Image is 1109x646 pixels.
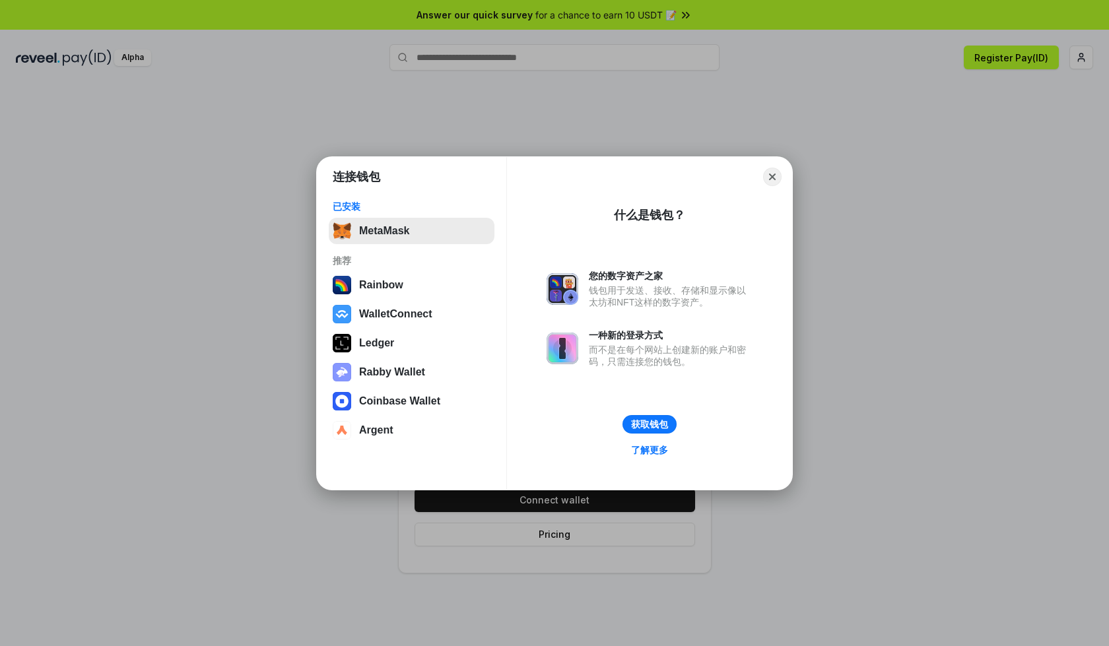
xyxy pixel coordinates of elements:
[359,395,440,407] div: Coinbase Wallet
[333,169,380,185] h1: 连接钱包
[359,366,425,378] div: Rabby Wallet
[333,421,351,439] img: svg+xml,%3Csvg%20width%3D%2228%22%20height%3D%2228%22%20viewBox%3D%220%200%2028%2028%22%20fill%3D...
[547,333,578,364] img: svg+xml,%3Csvg%20xmlns%3D%22http%3A%2F%2Fwww.w3.org%2F2000%2Fsvg%22%20fill%3D%22none%22%20viewBox...
[329,417,494,443] button: Argent
[329,301,494,327] button: WalletConnect
[359,225,409,237] div: MetaMask
[333,201,490,212] div: 已安装
[589,284,753,308] div: 钱包用于发送、接收、存储和显示像以太坊和NFT这样的数字资产。
[333,305,351,323] img: svg+xml,%3Csvg%20width%3D%2228%22%20height%3D%2228%22%20viewBox%3D%220%200%2028%2028%22%20fill%3D...
[614,207,685,223] div: 什么是钱包？
[333,255,490,267] div: 推荐
[333,363,351,381] img: svg+xml,%3Csvg%20xmlns%3D%22http%3A%2F%2Fwww.w3.org%2F2000%2Fsvg%22%20fill%3D%22none%22%20viewBox...
[329,272,494,298] button: Rainbow
[631,418,668,430] div: 获取钱包
[333,276,351,294] img: svg+xml,%3Csvg%20width%3D%22120%22%20height%3D%22120%22%20viewBox%3D%220%200%20120%20120%22%20fil...
[329,359,494,385] button: Rabby Wallet
[359,279,403,291] div: Rainbow
[623,441,676,459] a: 了解更多
[547,273,578,305] img: svg+xml,%3Csvg%20xmlns%3D%22http%3A%2F%2Fwww.w3.org%2F2000%2Fsvg%22%20fill%3D%22none%22%20viewBox...
[589,270,753,282] div: 您的数字资产之家
[359,308,432,320] div: WalletConnect
[622,415,677,434] button: 获取钱包
[329,388,494,414] button: Coinbase Wallet
[333,222,351,240] img: svg+xml,%3Csvg%20fill%3D%22none%22%20height%3D%2233%22%20viewBox%3D%220%200%2035%2033%22%20width%...
[329,330,494,356] button: Ledger
[333,392,351,410] img: svg+xml,%3Csvg%20width%3D%2228%22%20height%3D%2228%22%20viewBox%3D%220%200%2028%2028%22%20fill%3D...
[589,344,753,368] div: 而不是在每个网站上创建新的账户和密码，只需连接您的钱包。
[589,329,753,341] div: 一种新的登录方式
[359,337,394,349] div: Ledger
[333,334,351,352] img: svg+xml,%3Csvg%20xmlns%3D%22http%3A%2F%2Fwww.w3.org%2F2000%2Fsvg%22%20width%3D%2228%22%20height%3...
[631,444,668,456] div: 了解更多
[329,218,494,244] button: MetaMask
[359,424,393,436] div: Argent
[763,168,782,186] button: Close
